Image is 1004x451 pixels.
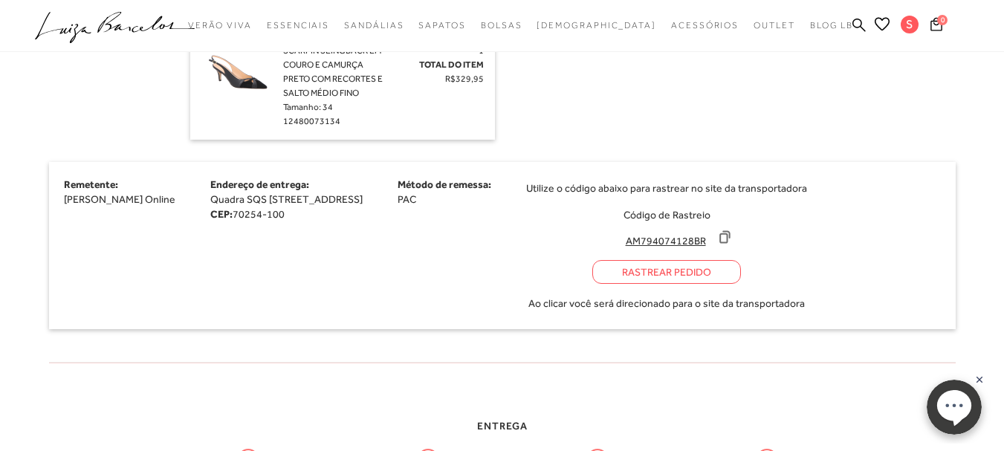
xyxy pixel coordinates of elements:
[477,420,528,432] span: Entrega
[267,12,329,39] a: categoryNavScreenReaderText
[810,12,853,39] a: BLOG LB
[926,16,947,36] button: 0
[754,12,795,39] a: categoryNavScreenReaderText
[937,15,948,25] span: 0
[537,20,656,30] span: [DEMOGRAPHIC_DATA]
[210,208,233,220] strong: CEP:
[398,193,416,205] span: PAC
[283,102,333,112] span: Tamanho: 34
[233,208,285,220] span: 70254-100
[479,45,484,56] span: 1
[537,12,656,39] a: noSubCategoriesText
[810,20,853,30] span: BLOG LB
[901,16,919,33] span: S
[210,193,363,205] span: Quadra SQS [STREET_ADDRESS]
[592,260,741,284] a: Rastrear Pedido
[528,296,805,311] span: Ao clicar você será direcionado para o site da transportadora
[283,116,340,126] span: 12480073134
[671,20,739,30] span: Acessórios
[188,12,252,39] a: categoryNavScreenReaderText
[894,15,926,38] button: S
[398,178,491,190] span: Método de remessa:
[445,74,484,84] span: R$329,95
[64,193,175,205] span: [PERSON_NAME] Online
[188,20,252,30] span: Verão Viva
[344,12,404,39] a: categoryNavScreenReaderText
[481,20,522,30] span: Bolsas
[418,12,465,39] a: categoryNavScreenReaderText
[267,20,329,30] span: Essenciais
[344,20,404,30] span: Sandálias
[283,45,383,98] span: SCARPIN SLINGBACK EM COURO E CAMURÇA PRETO COM RECORTES E SALTO MÉDIO FINO
[419,59,484,70] span: Total do Item
[64,178,118,190] span: Remetente:
[754,20,795,30] span: Outlet
[210,178,309,190] span: Endereço de entrega:
[624,209,710,221] span: Código de Rastreio
[671,12,739,39] a: categoryNavScreenReaderText
[201,30,276,104] img: SCARPIN SLINGBACK EM COURO E CAMURÇA PRETO COM RECORTES E SALTO MÉDIO FINO
[418,20,465,30] span: Sapatos
[526,181,807,195] span: Utilize o código abaixo para rastrear no site da transportadora
[481,12,522,39] a: categoryNavScreenReaderText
